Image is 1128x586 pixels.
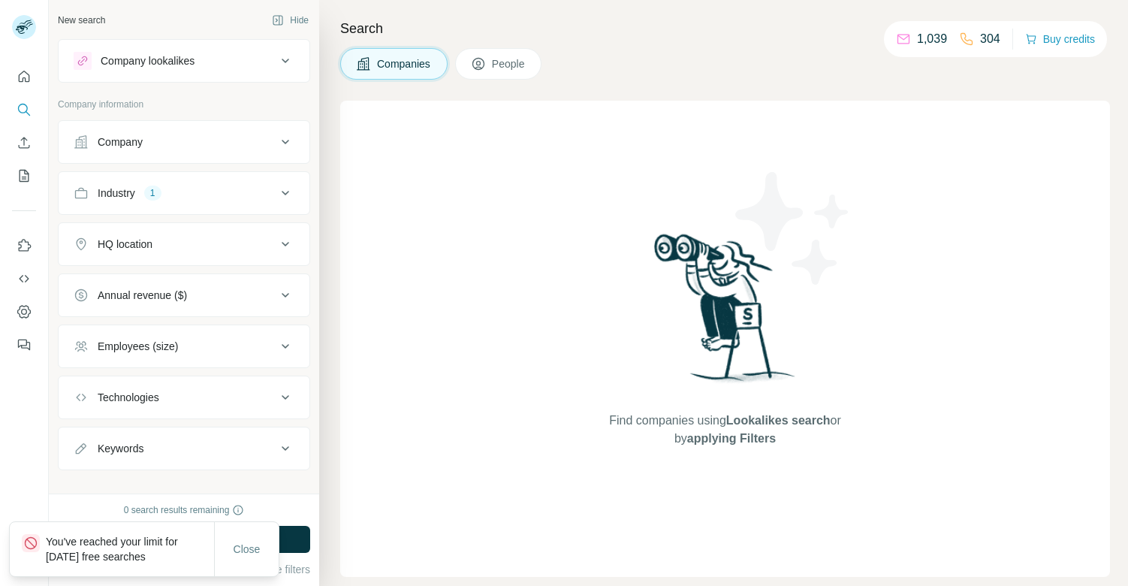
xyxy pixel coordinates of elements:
[59,175,309,211] button: Industry1
[58,14,105,27] div: New search
[59,430,309,467] button: Keywords
[12,96,36,123] button: Search
[98,441,143,456] div: Keywords
[726,414,831,427] span: Lookalikes search
[12,331,36,358] button: Feedback
[12,162,36,189] button: My lists
[261,9,319,32] button: Hide
[12,63,36,90] button: Quick start
[124,503,245,517] div: 0 search results remaining
[340,18,1110,39] h4: Search
[59,277,309,313] button: Annual revenue ($)
[605,412,845,448] span: Find companies using or by
[725,161,861,296] img: Surfe Illustration - Stars
[101,53,195,68] div: Company lookalikes
[980,30,1000,48] p: 304
[12,232,36,259] button: Use Surfe on LinkedIn
[59,328,309,364] button: Employees (size)
[98,288,187,303] div: Annual revenue ($)
[377,56,432,71] span: Companies
[98,134,143,150] div: Company
[98,186,135,201] div: Industry
[59,124,309,160] button: Company
[1025,29,1095,50] button: Buy credits
[12,265,36,292] button: Use Surfe API
[144,186,161,200] div: 1
[98,390,159,405] div: Technologies
[492,56,526,71] span: People
[59,226,309,262] button: HQ location
[234,542,261,557] span: Close
[98,339,178,354] div: Employees (size)
[12,298,36,325] button: Dashboard
[59,379,309,415] button: Technologies
[46,534,214,564] p: You've reached your limit for [DATE] free searches
[58,98,310,111] p: Company information
[647,230,804,397] img: Surfe Illustration - Woman searching with binoculars
[687,432,776,445] span: applying Filters
[917,30,947,48] p: 1,039
[98,237,152,252] div: HQ location
[223,536,271,563] button: Close
[12,129,36,156] button: Enrich CSV
[59,43,309,79] button: Company lookalikes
